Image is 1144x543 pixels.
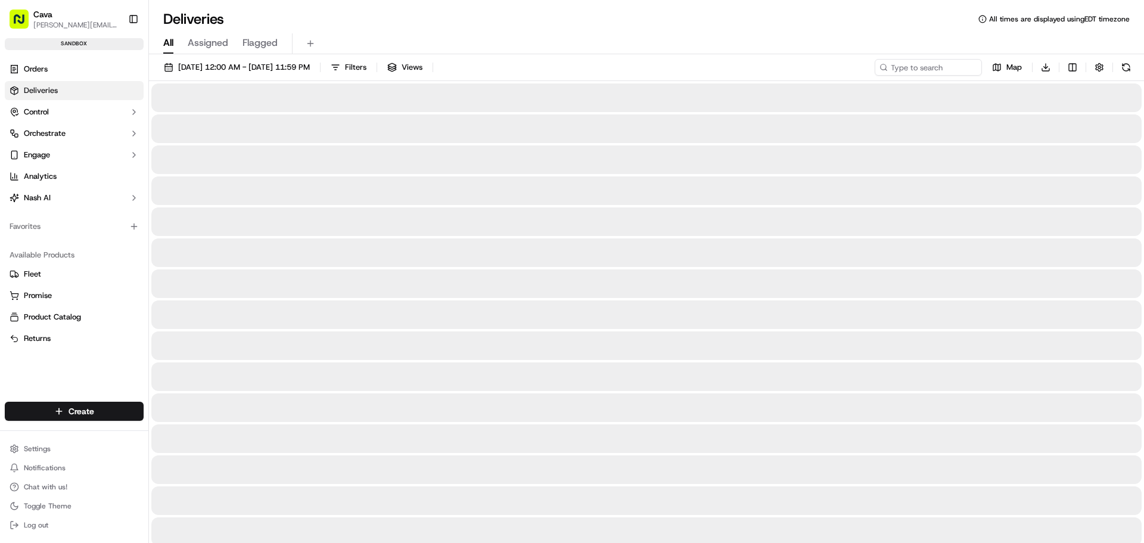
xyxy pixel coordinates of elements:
[989,14,1130,24] span: All times are displayed using EDT timezone
[5,124,144,143] button: Orchestrate
[5,38,144,50] div: sandbox
[5,217,144,236] div: Favorites
[5,265,144,284] button: Fleet
[24,482,67,492] span: Chat with us!
[24,128,66,139] span: Orchestrate
[24,501,71,511] span: Toggle Theme
[24,333,51,344] span: Returns
[325,59,372,76] button: Filters
[24,193,51,203] span: Nash AI
[5,145,144,165] button: Engage
[163,10,224,29] h1: Deliveries
[5,167,144,186] a: Analytics
[24,150,50,160] span: Engage
[382,59,428,76] button: Views
[158,59,315,76] button: [DATE] 12:00 AM - [DATE] 11:59 PM
[10,269,139,280] a: Fleet
[1006,62,1022,73] span: Map
[24,520,48,530] span: Log out
[5,286,144,305] button: Promise
[24,463,66,473] span: Notifications
[5,460,144,476] button: Notifications
[24,312,81,322] span: Product Catalog
[5,188,144,207] button: Nash AI
[402,62,422,73] span: Views
[10,312,139,322] a: Product Catalog
[5,246,144,265] div: Available Products
[5,103,144,122] button: Control
[24,171,57,182] span: Analytics
[5,402,144,421] button: Create
[5,329,144,348] button: Returns
[10,333,139,344] a: Returns
[5,479,144,495] button: Chat with us!
[24,444,51,454] span: Settings
[163,36,173,50] span: All
[24,64,48,75] span: Orders
[987,59,1027,76] button: Map
[5,308,144,327] button: Product Catalog
[5,60,144,79] a: Orders
[5,440,144,457] button: Settings
[33,8,52,20] button: Cava
[69,405,94,417] span: Create
[5,498,144,514] button: Toggle Theme
[5,81,144,100] a: Deliveries
[10,290,139,301] a: Promise
[24,290,52,301] span: Promise
[5,517,144,533] button: Log out
[1118,59,1134,76] button: Refresh
[24,85,58,96] span: Deliveries
[33,20,119,30] button: [PERSON_NAME][EMAIL_ADDRESS][PERSON_NAME][DOMAIN_NAME]
[243,36,278,50] span: Flagged
[24,269,41,280] span: Fleet
[24,107,49,117] span: Control
[188,36,228,50] span: Assigned
[178,62,310,73] span: [DATE] 12:00 AM - [DATE] 11:59 PM
[5,5,123,33] button: Cava[PERSON_NAME][EMAIL_ADDRESS][PERSON_NAME][DOMAIN_NAME]
[345,62,366,73] span: Filters
[875,59,982,76] input: Type to search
